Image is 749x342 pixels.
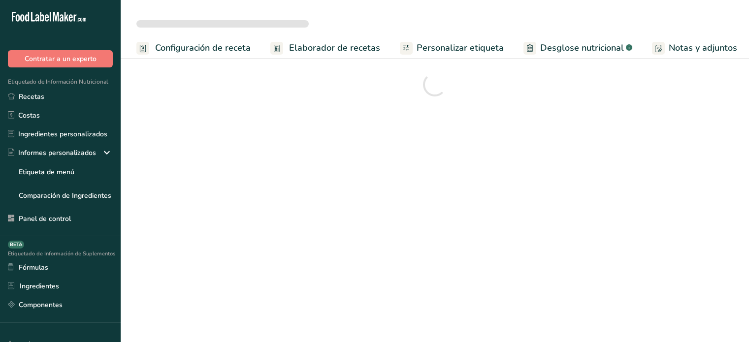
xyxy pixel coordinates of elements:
span: Desglose nutricional [540,41,624,55]
a: Personalizar etiqueta [400,37,504,59]
button: Contratar a un experto [8,50,113,67]
div: BETA [8,241,24,249]
a: Notas y adjuntos [652,37,737,59]
div: Informes personalizados [8,148,96,158]
span: Personalizar etiqueta [417,41,504,55]
span: Configuración de receta [155,41,251,55]
a: Configuración de receta [136,37,251,59]
a: Elaborador de recetas [270,37,380,59]
a: Desglose nutricional [523,37,632,59]
span: Elaborador de recetas [289,41,380,55]
span: Notas y adjuntos [669,41,737,55]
